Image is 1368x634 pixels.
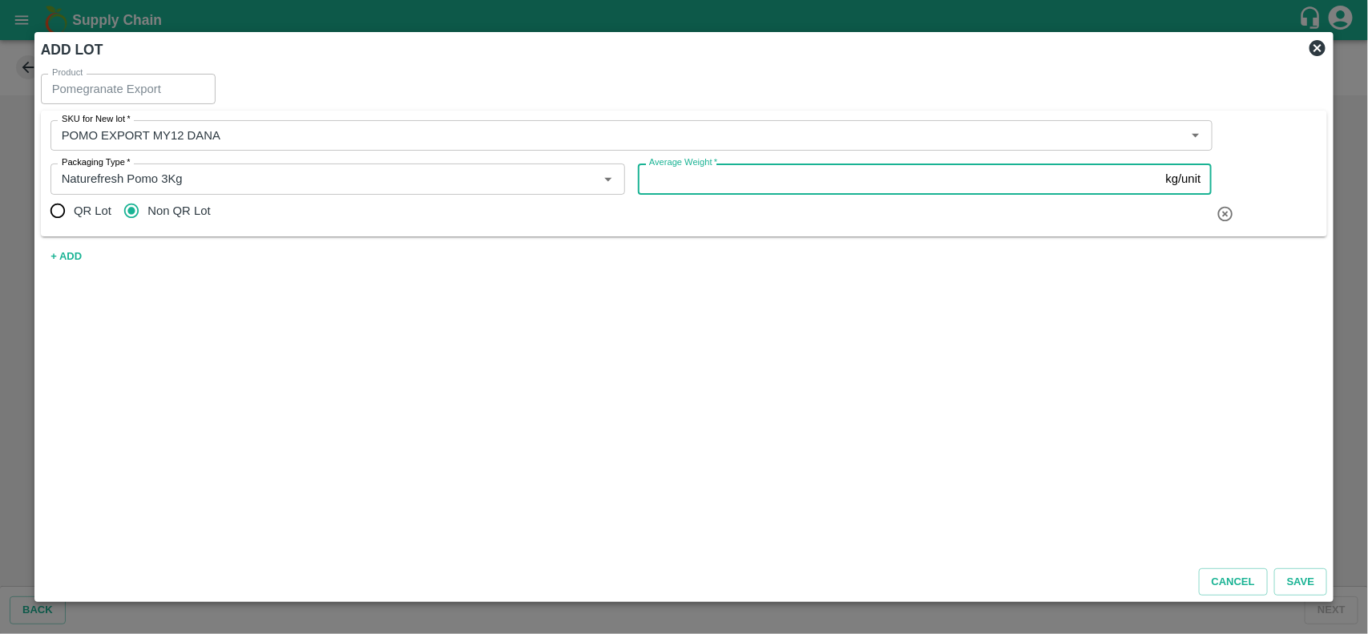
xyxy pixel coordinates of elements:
[74,202,111,220] span: QR Lot
[649,156,717,169] label: Average Weight
[1199,568,1268,596] button: Cancel
[41,42,103,58] b: ADD LOT
[1166,170,1201,188] p: kg/unit
[598,168,619,189] button: Open
[1185,125,1206,146] button: Open
[1274,568,1327,596] button: Save
[41,243,92,271] button: + ADD
[62,113,131,126] label: SKU for New lot
[50,195,224,227] div: temp_output_lots.0.lot_type
[147,202,210,220] span: Non QR Lot
[52,67,83,79] label: Product
[62,156,131,169] label: Packaging Type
